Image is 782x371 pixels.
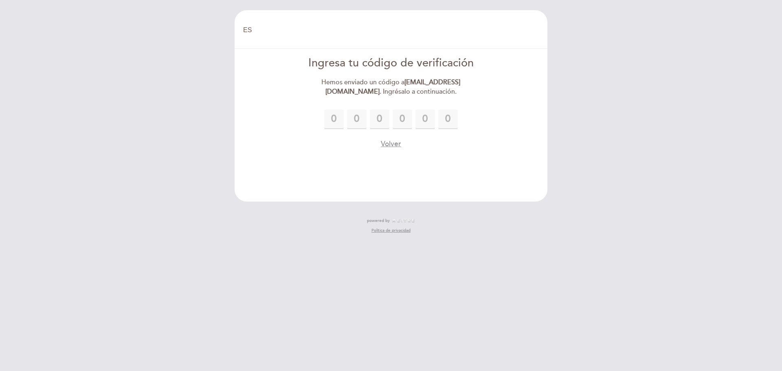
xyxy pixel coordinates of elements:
strong: [EMAIL_ADDRESS][DOMAIN_NAME] [325,78,461,96]
a: Política de privacidad [371,228,411,233]
input: 0 [347,110,367,129]
span: powered by [367,218,390,224]
input: 0 [438,110,458,129]
div: Hemos enviado un código a . Ingrésalo a continuación. [298,78,485,97]
input: 0 [324,110,344,129]
input: 0 [370,110,389,129]
input: 0 [393,110,412,129]
input: 0 [415,110,435,129]
a: powered by [367,218,415,224]
div: Ingresa tu código de verificación [298,55,485,71]
button: Volver [381,139,401,149]
img: MEITRE [392,219,415,223]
